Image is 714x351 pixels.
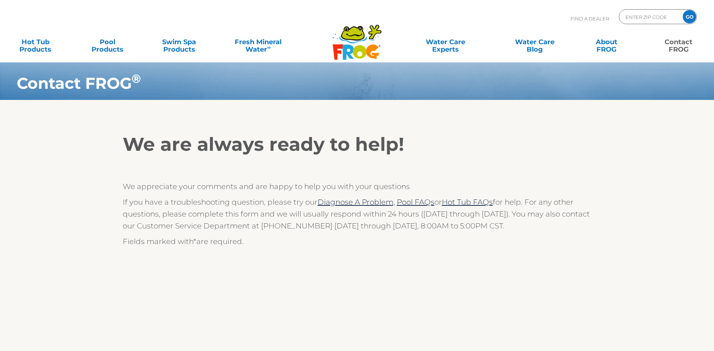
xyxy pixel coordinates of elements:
a: ContactFROG [651,35,707,49]
a: Water CareExperts [400,35,491,49]
sup: ∞ [267,44,271,50]
p: Find A Dealer [570,9,609,28]
a: Pool FAQs [397,198,434,207]
p: If you have a troubleshooting question, please try our or for help. For any other questions, plea... [123,196,591,232]
p: We appreciate your comments and are happy to help you with your questions [123,181,591,192]
a: Fresh MineralWater∞ [223,35,293,49]
sup: ® [132,72,141,86]
input: GO [683,10,696,23]
img: Frog Products Logo [328,15,386,60]
h1: Contact FROG [17,74,638,92]
a: Swim SpaProducts [151,35,207,49]
a: AboutFROG [579,35,634,49]
a: Hot Tub FAQs [442,198,493,207]
a: Water CareBlog [507,35,563,49]
a: Hot TubProducts [7,35,63,49]
a: PoolProducts [79,35,135,49]
p: Fields marked with are required. [123,235,591,247]
a: Diagnose A Problem, [318,198,395,207]
h2: We are always ready to help! [123,133,591,156]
